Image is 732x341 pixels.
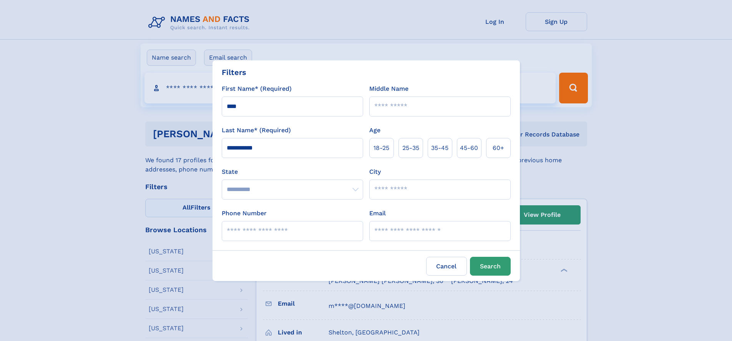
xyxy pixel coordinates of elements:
label: Age [369,126,380,135]
span: 45‑60 [460,143,478,153]
span: 35‑45 [431,143,448,153]
div: Filters [222,67,246,78]
label: City [369,167,381,176]
label: First Name* (Required) [222,84,292,93]
label: Phone Number [222,209,267,218]
label: Last Name* (Required) [222,126,291,135]
span: 25‑35 [402,143,419,153]
label: Cancel [426,257,467,276]
label: Email [369,209,386,218]
label: Middle Name [369,84,408,93]
button: Search [470,257,511,276]
span: 18‑25 [373,143,389,153]
span: 60+ [493,143,504,153]
label: State [222,167,363,176]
